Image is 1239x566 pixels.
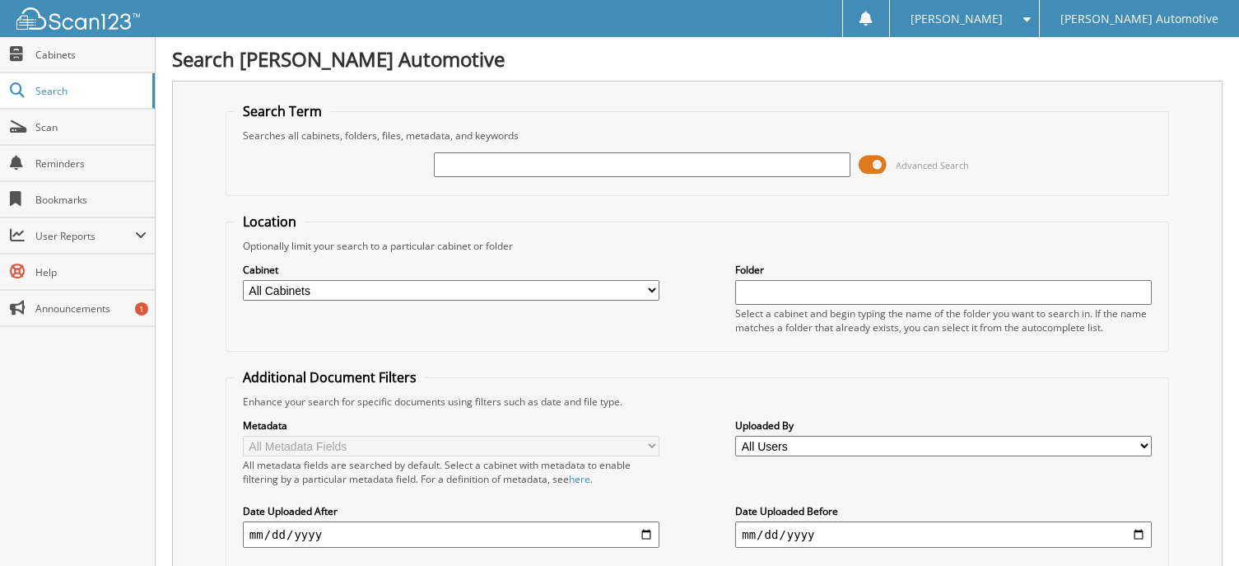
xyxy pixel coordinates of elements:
[243,419,659,433] label: Metadata
[243,263,659,277] label: Cabinet
[235,213,305,231] legend: Location
[16,7,140,30] img: scan123-logo-white.svg
[35,157,147,171] span: Reminders
[35,193,147,207] span: Bookmarks
[1060,14,1218,24] span: [PERSON_NAME] Automotive
[243,458,659,486] div: All metadata fields are searched by default. Select a cabinet with metadata to enable filtering b...
[896,159,969,171] span: Advanced Search
[35,302,147,316] span: Announcements
[35,229,135,243] span: User Reports
[735,504,1152,518] label: Date Uploaded Before
[235,395,1160,409] div: Enhance your search for specific documents using filters such as date and file type.
[35,48,147,62] span: Cabinets
[35,84,144,98] span: Search
[735,522,1152,548] input: end
[235,129,1160,143] div: Searches all cabinets, folders, files, metadata, and keywords
[243,504,659,518] label: Date Uploaded After
[172,45,1223,73] h1: Search [PERSON_NAME] Automotive
[569,472,590,486] a: here
[735,263,1152,277] label: Folder
[911,14,1003,24] span: [PERSON_NAME]
[35,265,147,279] span: Help
[35,120,147,134] span: Scan
[735,419,1152,433] label: Uploaded By
[735,306,1152,334] div: Select a cabinet and begin typing the name of the folder you want to search in. If the name match...
[235,239,1160,253] div: Optionally limit your search to a particular cabinet or folder
[135,302,148,316] div: 1
[235,102,330,120] legend: Search Term
[235,368,425,386] legend: Additional Document Filters
[243,522,659,548] input: start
